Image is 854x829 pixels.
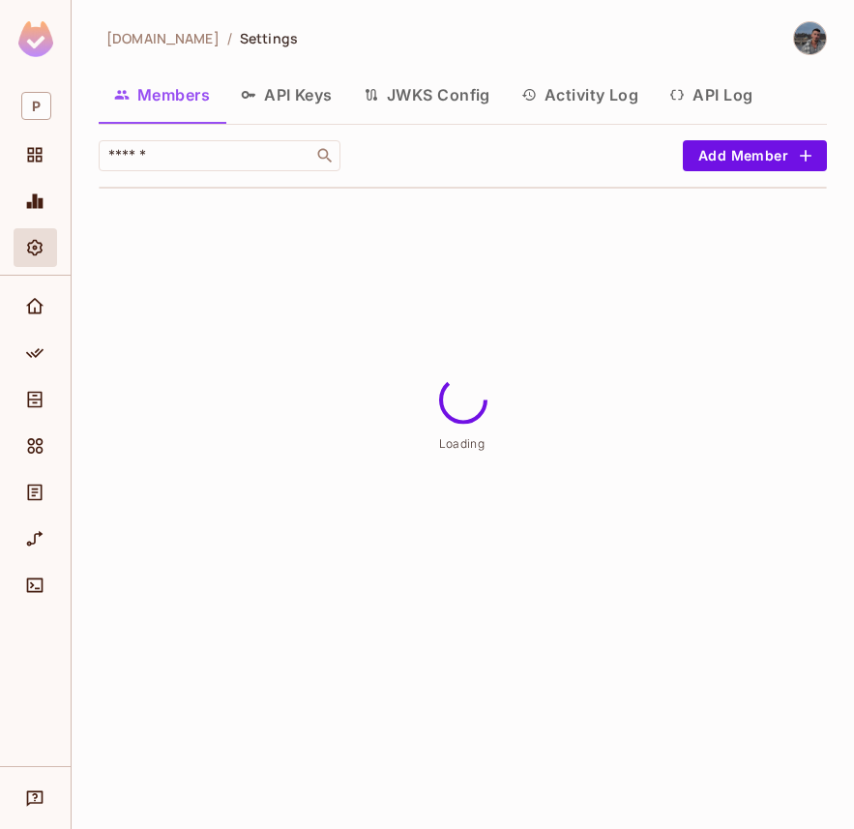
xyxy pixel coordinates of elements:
[683,140,827,171] button: Add Member
[14,473,57,512] div: Audit Log
[240,29,298,47] span: Settings
[654,71,768,119] button: API Log
[14,779,57,817] div: Help & Updates
[14,519,57,558] div: URL Mapping
[21,92,51,120] span: P
[14,135,57,174] div: Projects
[18,21,53,57] img: SReyMgAAAABJRU5ErkJggg==
[794,22,826,54] img: Alon Boshi
[14,287,57,326] div: Home
[14,566,57,605] div: Connect
[14,380,57,419] div: Directory
[14,427,57,465] div: Elements
[227,29,232,47] li: /
[14,182,57,221] div: Monitoring
[506,71,655,119] button: Activity Log
[99,71,225,119] button: Members
[106,29,220,47] span: [DOMAIN_NAME]
[14,84,57,128] div: Workspace: permit.io
[14,228,57,267] div: Settings
[225,71,348,119] button: API Keys
[348,71,506,119] button: JWKS Config
[14,334,57,372] div: Policy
